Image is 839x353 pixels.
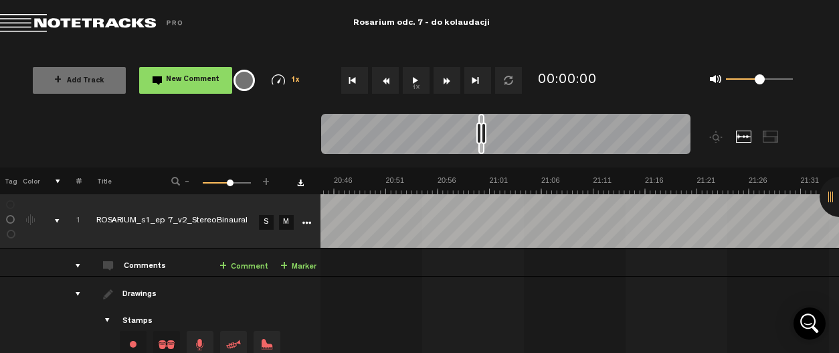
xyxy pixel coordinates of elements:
[259,215,274,230] a: S
[272,74,285,85] img: speedometer.svg
[538,71,597,90] div: 00:00:00
[182,175,193,184] span: -
[39,194,60,249] td: comments, stamps & drawings
[297,180,304,186] a: Download comments
[62,287,83,301] div: drawings
[280,261,288,272] span: +
[81,194,255,249] td: Click to edit the title ROSARIUM_s1_ep 7_v2_StereoBinaural
[300,216,312,228] a: More
[279,215,294,230] a: M
[794,307,826,340] div: Open Intercom Messenger
[96,215,270,228] div: Click to edit the title
[495,67,522,94] button: Loop
[54,75,62,86] span: +
[20,167,40,194] th: Color
[33,67,126,94] button: +Add Track
[60,194,81,249] td: Click to change the order number 1
[62,215,83,228] div: Click to change the order number
[21,214,41,226] div: Change the color of the waveform
[124,261,169,273] div: Comments
[372,67,399,94] button: Rewind
[19,194,39,249] td: Change the color of the waveform
[61,167,82,194] th: #
[260,74,312,86] div: 1x
[280,259,316,275] a: Marker
[403,67,430,94] button: 1x
[122,289,159,301] div: Drawings
[122,316,153,328] div: Stamps
[82,167,153,194] th: Title
[464,67,491,94] button: Go to end
[291,77,300,84] span: 1x
[261,175,272,184] span: +
[139,67,232,94] button: New Comment
[103,315,114,326] span: Showcase stamps
[219,259,268,275] a: Comment
[166,76,219,84] span: New Comment
[60,249,81,277] td: comments
[62,259,83,273] div: comments
[41,214,62,228] div: comments, stamps & drawings
[54,78,104,85] span: Add Track
[434,67,460,94] button: Fast Forward
[341,67,368,94] button: Go to beginning
[234,70,255,91] div: {{ tooltip_message }}
[219,261,227,272] span: +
